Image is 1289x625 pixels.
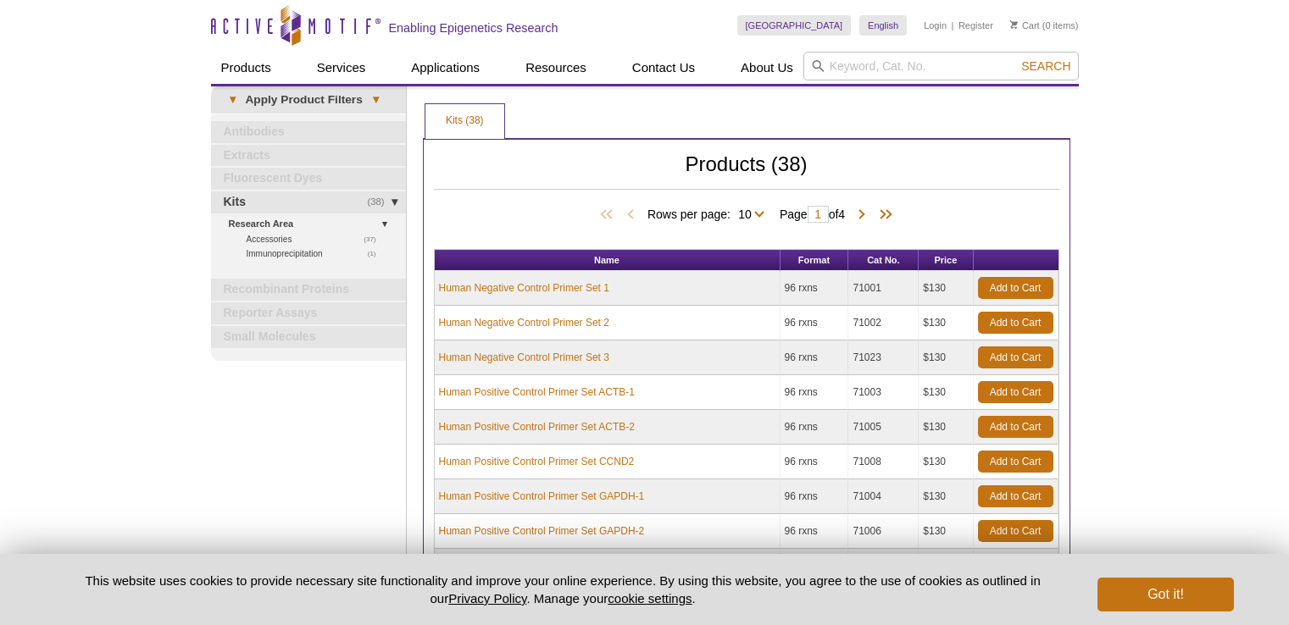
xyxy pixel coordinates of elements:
a: Recombinant Proteins [211,279,406,301]
th: Name [435,250,781,271]
button: Got it! [1097,578,1233,611]
td: 71010 [848,549,919,584]
h2: Products (38) [434,157,1059,190]
a: Add to Cart [978,277,1053,299]
td: 96 rxns [781,410,849,445]
span: Page of [771,206,853,223]
a: Human Negative Control Primer Set 2 [439,315,609,330]
td: 96 rxns [781,375,849,410]
td: 96 rxns [781,514,849,549]
a: Add to Cart [978,451,1053,473]
a: About Us [731,52,803,84]
a: Services [307,52,376,84]
td: $130 [919,271,973,306]
a: Reporter Assays [211,302,406,324]
td: 71004 [848,479,919,514]
a: Contact Us [622,52,705,84]
a: Add to Cart [978,416,1053,438]
td: 71023 [848,340,919,375]
td: $130 [919,479,973,514]
a: (38)Kits [211,191,406,213]
span: (1) [368,246,386,261]
input: Keyword, Cat. No. [803,52,1079,80]
td: 71008 [848,445,919,479]
span: 4 [838,207,845,221]
a: Applications [401,52,490,84]
td: 71003 [848,375,919,410]
td: 71006 [848,514,919,549]
td: $130 [919,410,973,445]
td: 96 rxns [781,306,849,340]
a: Privacy Policy [448,591,526,606]
a: [GEOGRAPHIC_DATA] [737,15,852,36]
a: Resources [515,52,597,84]
td: 71001 [848,271,919,306]
th: Format [781,250,849,271]
a: Antibodies [211,121,406,143]
li: (0 items) [1010,15,1079,36]
a: Fluorescent Dyes [211,168,406,190]
a: Research Area [229,215,396,233]
td: $130 [919,375,973,410]
td: 96 rxns [781,340,849,375]
img: Your Cart [1010,20,1018,29]
span: ▾ [363,92,389,108]
a: Extracts [211,145,406,167]
span: Last Page [870,207,896,224]
td: $130 [919,514,973,549]
td: 96 rxns [781,271,849,306]
span: Search [1021,59,1070,73]
a: Human Positive Control Primer Set CCND2 [439,454,635,469]
a: Human Negative Control Primer Set 1 [439,280,609,296]
th: Cat No. [848,250,919,271]
a: Register [958,19,993,31]
span: Next Page [853,207,870,224]
li: | [952,15,954,36]
a: Small Molecules [211,326,406,348]
td: 71002 [848,306,919,340]
a: Cart [1010,19,1040,31]
a: (37)Accessories [247,232,386,246]
span: (37) [364,232,385,246]
span: ▾ [219,92,246,108]
td: 96 rxns [781,549,849,584]
td: $130 [919,306,973,340]
a: Human Positive Control Primer Set ACTB-2 [439,419,635,434]
a: Products [211,52,281,84]
a: Add to Cart [978,381,1053,403]
td: 71005 [848,410,919,445]
td: 96 rxns [781,479,849,514]
span: First Page [597,207,622,224]
td: $130 [919,549,973,584]
a: Kits (38) [425,104,504,138]
a: Add to Cart [978,346,1053,368]
th: Price [919,250,973,271]
span: Previous Page [622,207,639,224]
td: $130 [919,340,973,375]
td: $130 [919,445,973,479]
a: Human Positive Control Primer Set ACTB-1 [439,384,635,400]
p: This website uses cookies to provide necessary site functionality and improve your online experie... [56,572,1070,607]
a: English [859,15,907,36]
a: Add to Cart [978,485,1053,507]
button: Search [1016,58,1075,74]
a: ▾Apply Product Filters▾ [211,86,406,113]
span: (38) [368,191,394,213]
td: 96 rxns [781,445,849,479]
a: Login [924,19,947,31]
button: cookie settings [608,591,692,606]
a: (1)Immunoprecipitation [247,246,386,261]
h2: Enabling Epigenetics Research [389,20,558,36]
span: Rows per page: [647,205,771,222]
a: Add to Cart [978,312,1053,334]
a: Human Positive Control Primer Set GAPDH-2 [439,523,645,539]
a: Add to Cart [978,520,1053,542]
a: Human Positive Control Primer Set GAPDH-1 [439,489,645,504]
a: Human Negative Control Primer Set 3 [439,350,609,365]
